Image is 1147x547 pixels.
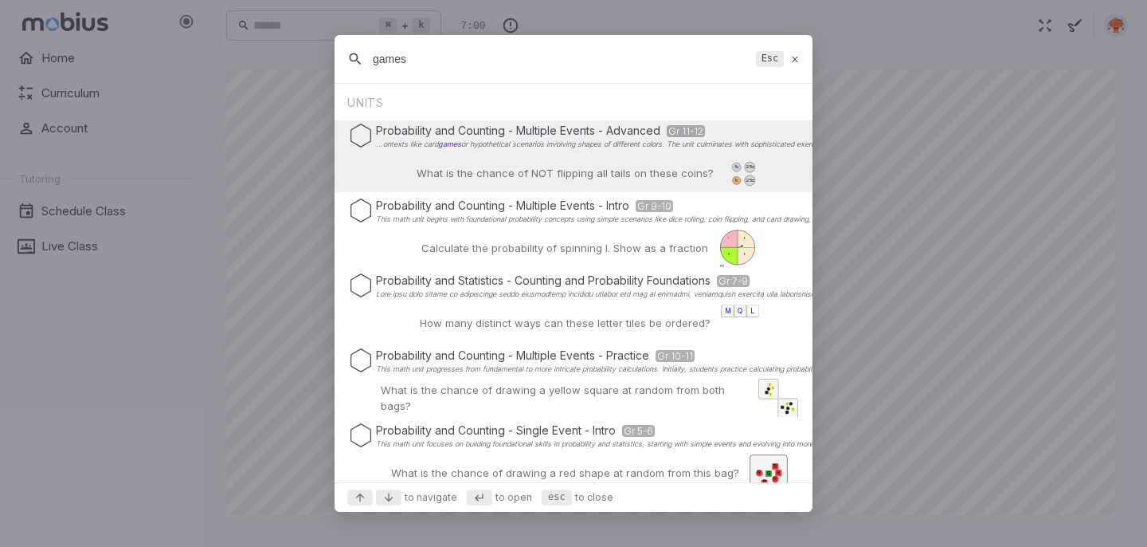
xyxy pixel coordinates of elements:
span: Gr 11-12 [667,125,705,137]
p: What is the chance of drawing a yellow square at random from both bags? [381,382,749,414]
span: games [438,140,461,148]
text: I [728,237,729,240]
span: Gr 10-11 [656,350,695,362]
text: P(I) [720,264,724,268]
text: Y [792,407,794,411]
text: Q [738,307,742,315]
span: to close [575,490,613,505]
text: B [786,411,788,414]
text: D [728,253,730,256]
text: E [744,237,746,240]
text: R [777,470,780,476]
span: Gr 9-10 [636,200,673,212]
text: R [773,476,777,482]
span: Gr 7-9 [717,275,750,287]
text: Y [772,387,774,390]
p: How many distinct ways can these letter tiles be ordered? [420,315,711,331]
text: B [790,402,792,405]
kbd: Esc [756,51,783,67]
text: R [757,470,761,476]
text: E [744,253,746,256]
text: 1c [734,177,738,182]
p: Calculate the probability of spinning I. Show as a fraction [421,240,708,256]
span: Gr 5-6 [622,425,655,437]
div: Suggestions [335,85,812,482]
text: G [766,470,770,477]
text: Y [786,403,789,406]
kbd: esc [542,490,572,506]
text: 25c [746,163,754,169]
text: B [787,407,789,410]
span: to open [495,490,532,505]
div: UNITS [335,85,812,117]
text: L [750,307,754,315]
p: What is the chance of drawing a red shape at random from this bag? [391,465,739,481]
text: Y [769,383,771,386]
text: B [765,391,767,394]
text: Y [769,393,772,396]
text: B [768,388,769,391]
text: 25c [746,177,754,183]
text: B [781,406,783,409]
p: What is the chance of NOT flipping all tails on these coins? [417,165,714,181]
text: 5c [734,164,738,169]
text: R [762,479,765,486]
span: to navigate [405,490,457,505]
text: R [773,463,777,470]
text: M [725,307,731,315]
span: ...ontexts like card [376,140,461,148]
